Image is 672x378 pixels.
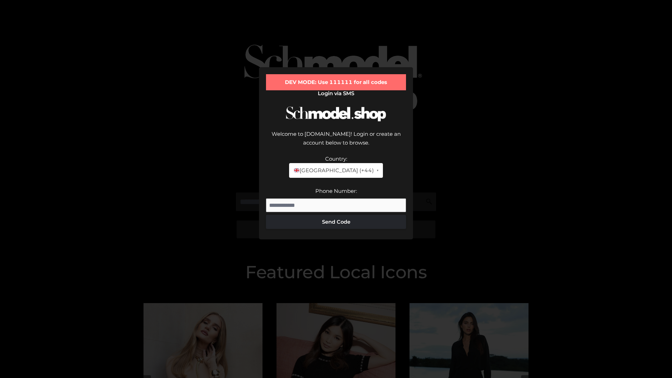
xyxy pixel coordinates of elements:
div: Welcome to [DOMAIN_NAME]! Login or create an account below to browse. [266,129,406,154]
span: [GEOGRAPHIC_DATA] (+44) [293,166,373,175]
label: Phone Number: [315,188,357,194]
img: 🇬🇧 [294,168,299,173]
img: Schmodel Logo [283,100,388,128]
h2: Login via SMS [266,90,406,97]
label: Country: [325,155,347,162]
div: DEV MODE: Use 111111 for all codes [266,74,406,90]
button: Send Code [266,215,406,229]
